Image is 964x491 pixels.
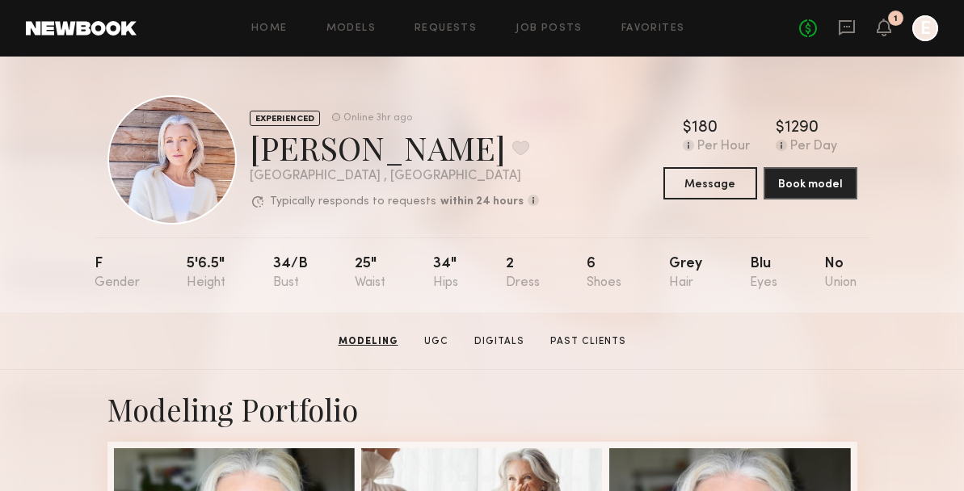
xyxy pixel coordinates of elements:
[776,120,785,136] div: $
[894,15,898,23] div: 1
[764,167,857,199] button: Book model
[418,334,455,349] a: UGC
[251,23,288,34] a: Home
[250,126,539,169] div: [PERSON_NAME]
[824,257,857,290] div: No
[250,111,320,126] div: EXPERIENCED
[663,167,757,199] button: Message
[621,23,685,34] a: Favorites
[270,196,436,208] p: Typically responds to requests
[683,120,692,136] div: $
[669,257,702,290] div: Grey
[440,196,524,208] b: within 24 hours
[433,257,458,290] div: 34"
[587,257,621,290] div: 6
[516,23,583,34] a: Job Posts
[544,334,633,349] a: Past Clients
[332,334,405,349] a: Modeling
[697,140,750,154] div: Per Hour
[692,120,718,136] div: 180
[790,140,837,154] div: Per Day
[326,23,376,34] a: Models
[355,257,385,290] div: 25"
[343,113,412,124] div: Online 3hr ago
[107,389,857,429] div: Modeling Portfolio
[187,257,225,290] div: 5'6.5"
[785,120,819,136] div: 1290
[95,257,140,290] div: F
[273,257,308,290] div: 34/b
[250,170,539,183] div: [GEOGRAPHIC_DATA] , [GEOGRAPHIC_DATA]
[912,15,938,41] a: E
[468,334,531,349] a: Digitals
[750,257,777,290] div: Blu
[506,257,540,290] div: 2
[415,23,477,34] a: Requests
